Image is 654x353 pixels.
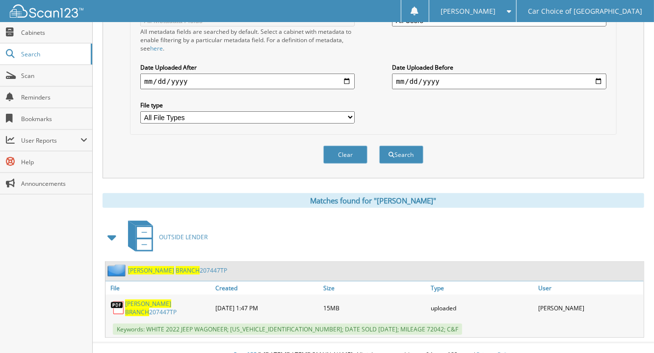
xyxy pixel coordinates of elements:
[113,324,462,335] span: Keywords: WHITE 2022 JEEP WAGONEER; [US_VEHICLE_IDENTIFICATION_NUMBER]; DATE SOLD [DATE]; MILEAGE...
[213,281,320,295] a: Created
[428,297,536,319] div: uploaded
[21,158,87,166] span: Help
[321,281,428,295] a: Size
[122,218,208,256] a: OUTSIDE LENDER
[605,306,654,353] iframe: Chat Widget
[21,136,80,145] span: User Reports
[21,50,86,58] span: Search
[528,8,643,14] span: Car Choice of [GEOGRAPHIC_DATA]
[140,27,354,52] div: All metadata fields are searched by default. Select a cabinet with metadata to enable filtering b...
[110,301,125,315] img: PDF.png
[21,93,87,101] span: Reminders
[125,300,171,308] span: [PERSON_NAME]
[140,101,354,109] label: File type
[321,297,428,319] div: 15MB
[392,74,606,89] input: end
[428,281,536,295] a: Type
[140,74,354,89] input: start
[392,63,606,72] label: Date Uploaded Before
[323,146,367,164] button: Clear
[441,8,496,14] span: [PERSON_NAME]
[21,179,87,188] span: Announcements
[150,44,163,52] a: here
[176,266,200,275] span: BRANCH
[103,193,644,208] div: Matches found for "[PERSON_NAME]"
[213,297,320,319] div: [DATE] 1:47 PM
[10,4,83,18] img: scan123-logo-white.svg
[107,264,128,277] img: folder2.png
[105,281,213,295] a: File
[21,72,87,80] span: Scan
[140,63,354,72] label: Date Uploaded After
[128,266,174,275] span: [PERSON_NAME]
[21,115,87,123] span: Bookmarks
[125,308,149,316] span: BRANCH
[125,300,210,316] a: [PERSON_NAME] BRANCH207447TP
[159,233,208,241] span: OUTSIDE LENDER
[379,146,423,164] button: Search
[536,281,644,295] a: User
[128,266,227,275] a: [PERSON_NAME] BRANCH207447TP
[536,297,644,319] div: [PERSON_NAME]
[21,28,87,37] span: Cabinets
